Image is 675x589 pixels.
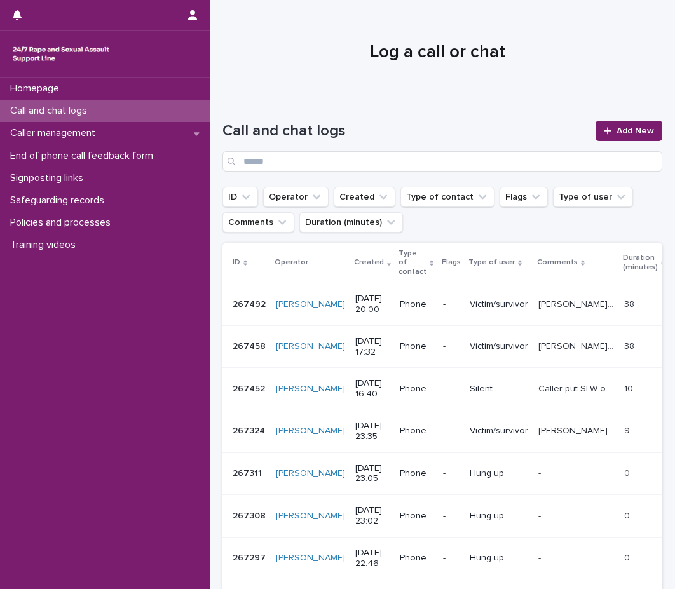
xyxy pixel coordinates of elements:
p: 38 [624,339,637,352]
p: 267311 [233,466,264,479]
p: [DATE] 23:02 [355,505,390,527]
a: [PERSON_NAME] [276,553,345,564]
p: [DATE] 16:40 [355,378,390,400]
p: Victim/survivor [470,341,528,352]
p: 0 [624,508,632,522]
p: - [443,299,460,310]
p: 38 [624,297,637,310]
p: [DATE] 23:35 [355,421,390,442]
p: - [443,384,460,395]
p: Created [354,255,384,269]
a: [PERSON_NAME] [276,468,345,479]
p: [DATE] 23:05 [355,463,390,485]
p: [DATE] 22:46 [355,548,390,569]
p: [DATE] 20:00 [355,294,390,315]
button: ID [222,187,258,207]
button: Type of user [553,187,633,207]
p: Type of user [468,255,515,269]
p: ID [233,255,240,269]
p: Comments [537,255,578,269]
p: Training videos [5,239,86,251]
p: 267308 [233,508,268,522]
p: Victim/survivor [470,426,528,437]
button: Comments [222,212,294,233]
p: Operator [275,255,308,269]
button: Created [334,187,395,207]
button: Operator [263,187,329,207]
h1: Log a call or chat [222,42,653,64]
p: 9 [624,423,632,437]
p: Phone [400,341,432,352]
p: 267458 [233,339,268,352]
img: rhQMoQhaT3yELyF149Cw [10,41,112,67]
p: End of phone call feedback form [5,150,163,162]
a: [PERSON_NAME] [276,341,345,352]
a: [PERSON_NAME] [276,299,345,310]
p: - [443,511,460,522]
p: Hung up [470,511,528,522]
button: Duration (minutes) [299,212,403,233]
p: Phone [400,468,432,479]
button: Type of contact [400,187,494,207]
p: [DATE] 17:32 [355,336,390,358]
p: 10 [624,381,636,395]
p: Signposting links [5,172,93,184]
span: Add New [617,126,654,135]
p: Annie disclosed multiple experiences of sexual violence. Discussed abuse, emotions, conversation ... [538,423,617,437]
p: Phone [400,511,432,522]
p: Hung up [470,553,528,564]
p: 267492 [233,297,268,310]
a: [PERSON_NAME] [276,511,345,522]
p: Hung up [470,468,528,479]
p: Victim/survivor [470,299,528,310]
p: 0 [624,550,632,564]
input: Search [222,151,662,172]
p: 267297 [233,550,268,564]
p: Laura disclosed multiple experiences of sexual violence and discussed emotions, dysregulation, im... [538,297,617,310]
p: Phone [400,553,432,564]
p: - [443,468,460,479]
p: Caller put SLW on hold for 10 minutes. Automated voice repeatedly said 'You've been placed on hol... [538,381,617,395]
p: Homepage [5,83,69,95]
p: Phone [400,299,432,310]
p: 0 [624,466,632,479]
p: Caller management [5,127,106,139]
p: Phone [400,426,432,437]
p: - [443,341,460,352]
h1: Call and chat logs [222,122,588,140]
p: - [443,426,460,437]
p: Call and chat logs [5,105,97,117]
p: 267324 [233,423,268,437]
p: Policies and processes [5,217,121,229]
a: Add New [596,121,662,141]
p: 267452 [233,381,268,395]
p: Duration (minutes) [623,251,658,274]
p: Silent [470,384,528,395]
p: Type of contact [399,247,426,279]
a: [PERSON_NAME] [276,426,345,437]
p: Flags [442,255,461,269]
p: - [443,553,460,564]
p: - [538,508,543,522]
a: [PERSON_NAME] [276,384,345,395]
button: Flags [500,187,548,207]
p: - [538,466,543,479]
p: Phone [400,384,432,395]
p: Safeguarding records [5,194,114,206]
p: Tara disclosed multiple experiences of sexual violence. One of the perpetrators is Tara's second-... [538,339,617,352]
p: - [538,550,543,564]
